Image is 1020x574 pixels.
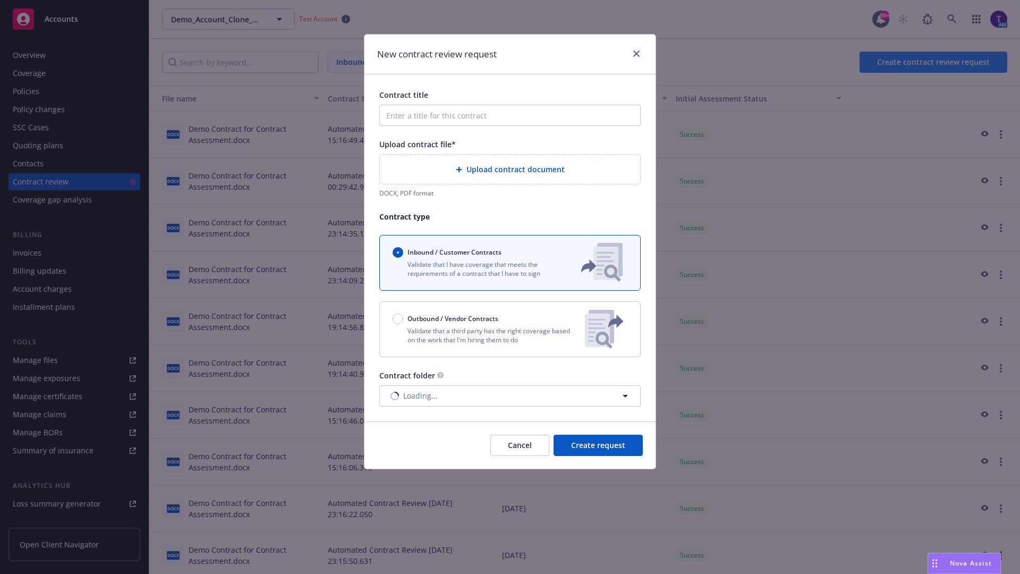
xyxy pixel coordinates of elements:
[508,440,532,450] span: Cancel
[379,105,641,126] input: Enter a title for this contract
[377,47,497,61] h1: New contract review request
[379,385,641,407] button: Loading...
[950,559,992,568] span: Nova Assist
[630,47,643,60] a: close
[393,314,403,324] input: Outbound / Vendor Contracts
[379,154,641,184] div: Upload contract document
[490,435,549,456] button: Cancel
[393,326,576,344] p: Validate that a third party has the right coverage based on the work that I'm hiring them to do
[379,301,641,357] button: Outbound / Vendor ContractsValidate that a third party has the right coverage based on the work t...
[466,164,565,175] span: Upload contract document
[928,553,941,573] div: Drag to move
[407,314,498,323] span: Outbound / Vendor Contracts
[379,189,641,198] div: DOCX, PDF format
[407,248,501,257] span: Inbound / Customer Contracts
[379,139,456,149] span: Upload contract file*
[928,553,1001,574] button: Nova Assist
[571,440,625,450] span: Create request
[379,370,435,381] span: Contract folder
[379,211,641,222] p: Contract type
[403,390,438,401] span: Loading...
[393,247,403,258] input: Inbound / Customer Contracts
[379,90,428,100] span: Contract title
[393,260,564,278] p: Validate that I have coverage that meets the requirements of a contract that I have to sign
[379,235,641,291] button: Inbound / Customer ContractsValidate that I have coverage that meets the requirements of a contra...
[554,435,643,456] button: Create request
